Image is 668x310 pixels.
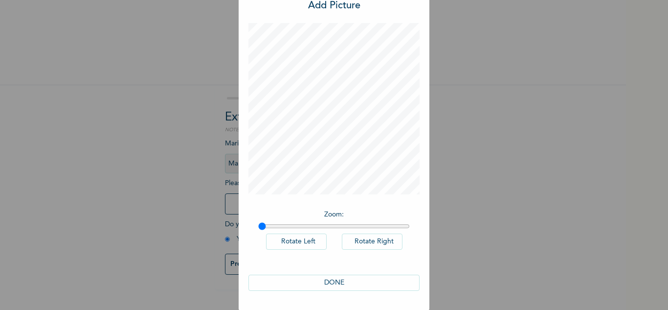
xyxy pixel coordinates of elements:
p: Zoom : [258,210,410,220]
button: DONE [248,275,420,291]
span: Please add a recent Passport Photograph [225,180,401,219]
button: Rotate Right [342,234,402,250]
button: Rotate Left [266,234,327,250]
